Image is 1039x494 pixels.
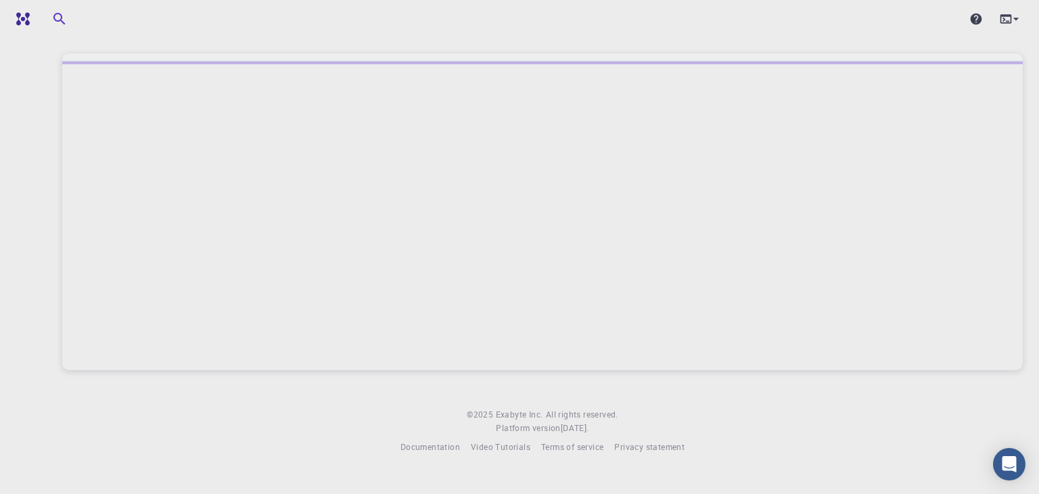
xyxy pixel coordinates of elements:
span: All rights reserved. [546,408,618,422]
span: Privacy statement [614,441,685,452]
a: Terms of service [541,441,603,454]
a: Privacy statement [614,441,685,454]
div: Open Intercom Messenger [993,448,1025,480]
span: Documentation [400,441,460,452]
span: © 2025 [467,408,495,422]
a: Documentation [400,441,460,454]
span: [DATE] . [561,422,589,433]
span: Video Tutorials [471,441,530,452]
span: Exabyte Inc. [496,409,543,420]
a: [DATE]. [561,422,589,435]
a: Video Tutorials [471,441,530,454]
a: Exabyte Inc. [496,408,543,422]
span: Terms of service [541,441,603,452]
span: Platform version [496,422,560,435]
img: logo [11,12,30,26]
